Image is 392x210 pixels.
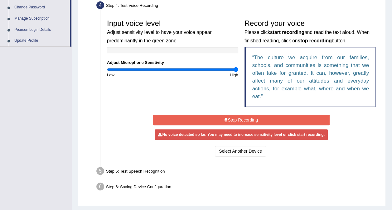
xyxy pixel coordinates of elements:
a: Manage Subscription [12,13,70,24]
h3: Input voice level [107,19,238,44]
div: No voice detected so far. You may need to increase sensitivity level or click start recording. [155,129,327,140]
a: Update Profile [12,35,70,46]
div: Low [104,72,172,78]
a: Change Password [12,2,70,13]
button: Stop Recording [153,115,330,125]
small: Adjust sensitivity level to have your voice appear predominantly in the green zone [107,30,211,43]
h3: Record your voice [244,19,376,44]
button: Select Another Device [215,146,266,156]
small: Please click and read the text aloud. When finished reading, click on button. [244,30,370,43]
label: Adjust Microphone Senstivity [107,60,164,65]
q: The culture we acquire from our families, schools, and communities is something that we often tak... [252,55,369,99]
div: High [172,72,241,78]
div: Step 5: Test Speech Recognition [94,165,383,179]
a: Pearson Login Details [12,24,70,36]
b: stop recording [298,38,332,43]
b: start recording [270,30,304,35]
div: Step 6: Saving Device Configuration [94,181,383,194]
